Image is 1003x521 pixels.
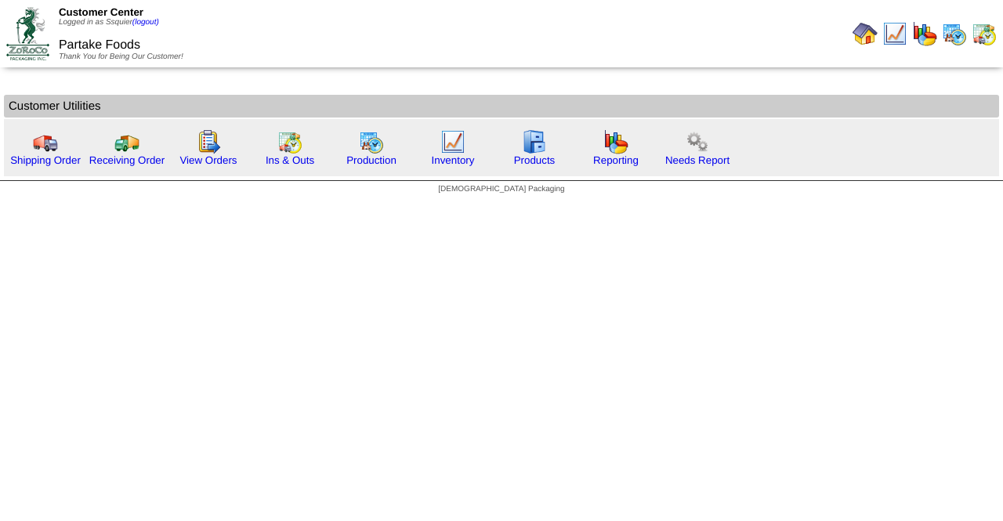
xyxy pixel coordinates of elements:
[89,154,165,166] a: Receiving Order
[346,154,396,166] a: Production
[59,18,159,27] span: Logged in as Ssquier
[882,21,907,46] img: line_graph.gif
[6,7,49,60] img: ZoRoCo_Logo(Green%26Foil)%20jpg.webp
[972,21,997,46] img: calendarinout.gif
[132,18,159,27] a: (logout)
[593,154,639,166] a: Reporting
[440,129,465,154] img: line_graph.gif
[266,154,314,166] a: Ins & Outs
[522,129,547,154] img: cabinet.gif
[196,129,221,154] img: workorder.gif
[665,154,730,166] a: Needs Report
[853,21,878,46] img: home.gif
[59,52,183,61] span: Thank You for Being Our Customer!
[277,129,302,154] img: calendarinout.gif
[179,154,237,166] a: View Orders
[514,154,556,166] a: Products
[359,129,384,154] img: calendarprod.gif
[942,21,967,46] img: calendarprod.gif
[59,38,140,52] span: Partake Foods
[10,154,81,166] a: Shipping Order
[603,129,628,154] img: graph.gif
[912,21,937,46] img: graph.gif
[114,129,139,154] img: truck2.gif
[59,6,143,18] span: Customer Center
[438,185,564,194] span: [DEMOGRAPHIC_DATA] Packaging
[432,154,475,166] a: Inventory
[33,129,58,154] img: truck.gif
[685,129,710,154] img: workflow.png
[4,95,999,118] td: Customer Utilities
